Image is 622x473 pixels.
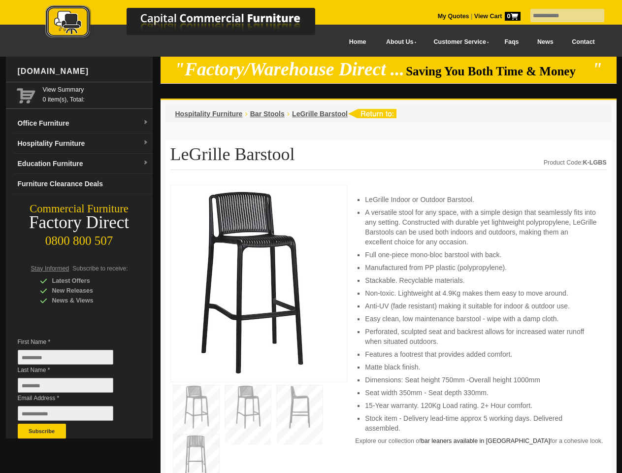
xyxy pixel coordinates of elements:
[365,375,596,385] li: Dimensions: Seat height 750mm -Overall height 1000mm
[250,110,285,118] a: Bar Stools
[176,190,324,374] img: LeGrille Barstool
[43,85,149,95] a: View Summary
[18,365,128,375] span: Last Name *
[438,13,469,20] a: My Quotes
[6,229,153,248] div: 0800 800 507
[365,327,596,346] li: Perforated, sculpted seat and backrest allows for increased water runoff when situated outdoors.
[18,350,113,365] input: First Name *
[365,207,596,247] li: A versatile stool for any space, with a simple design that seamlessly fits into any setting. Cons...
[31,265,69,272] span: Stay Informed
[423,31,495,53] a: Customer Service
[544,158,607,168] div: Product Code:
[18,424,66,439] button: Subscribe
[472,13,520,20] a: View Cart0
[365,413,596,433] li: Stock item - Delivery lead-time approx 5 working days. Delivered assembled.
[287,109,290,119] li: ›
[72,265,128,272] span: Subscribe to receive:
[6,216,153,230] div: Factory Direct
[170,145,607,170] h1: LeGrille Barstool
[365,195,596,204] li: LeGrille Indoor or Outdoor Barstool.
[14,154,153,174] a: Education Furnituredropdown
[143,120,149,126] img: dropdown
[18,5,363,44] a: Capital Commercial Furniture Logo
[583,159,607,166] strong: K-LGBS
[365,314,596,324] li: Easy clean, low maintenance barstool - wipe with a damp cloth.
[365,250,596,260] li: Full one-piece mono-bloc barstool with back.
[14,113,153,134] a: Office Furnituredropdown
[175,110,243,118] a: Hospitality Furniture
[365,349,596,359] li: Features a footrest that provides added comfort.
[365,275,596,285] li: Stackable. Recyclable materials.
[143,160,149,166] img: dropdown
[18,378,113,393] input: Last Name *
[365,263,596,272] li: Manufactured from PP plastic (polypropylene).
[505,12,521,21] span: 0
[365,362,596,372] li: Matte black finish.
[18,5,363,41] img: Capital Commercial Furniture Logo
[375,31,423,53] a: About Us
[245,109,247,119] li: ›
[421,438,550,444] a: bar leaners available in [GEOGRAPHIC_DATA]
[365,388,596,398] li: Seat width 350mm - Seat depth 330mm.
[14,57,153,86] div: [DOMAIN_NAME]
[40,296,133,305] div: News & Views
[406,65,590,78] span: Saving You Both Time & Money
[18,393,128,403] span: Email Address *
[474,13,521,20] strong: View Cart
[174,59,404,79] em: "Factory/Warehouse Direct ...
[43,85,149,103] span: 0 item(s), Total:
[14,134,153,154] a: Hospitality Furnituredropdown
[292,110,348,118] a: LeGrille Barstool
[18,337,128,347] span: First Name *
[528,31,562,53] a: News
[6,202,153,216] div: Commercial Furniture
[40,276,133,286] div: Latest Offers
[14,174,153,194] a: Furniture Clearance Deals
[562,31,604,53] a: Contact
[592,59,602,79] em: "
[365,401,596,410] li: 15-Year warranty. 120Kg Load rating. 2+ Hour comfort.
[365,301,596,311] li: Anti-UV (fade resistant) making it suitable for indoor & outdoor use.
[355,436,606,446] p: Explore our collection of for a cohesive look.
[348,109,396,118] img: return to
[18,406,113,421] input: Email Address *
[40,286,133,296] div: New Releases
[365,288,596,298] li: Non-toxic. Lightweight at 4.9Kg makes them easy to move around.
[143,140,149,146] img: dropdown
[495,31,528,53] a: Faqs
